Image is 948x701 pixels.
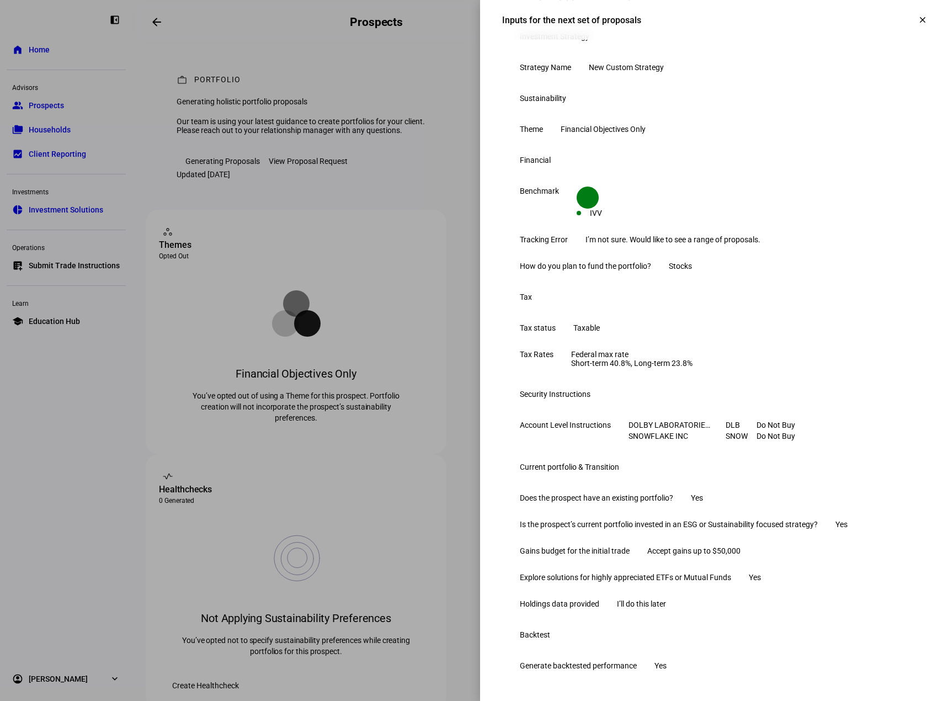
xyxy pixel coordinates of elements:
[520,94,566,103] div: Sustainability
[590,209,602,217] div: IVV
[520,293,532,301] div: Tax
[561,125,646,134] div: Financial Objectives Only
[749,573,761,582] div: Yes
[691,493,703,502] div: Yes
[835,520,848,529] div: Yes
[520,630,550,639] div: Backtest
[520,520,818,529] div: Is the prospect’s current portfolio invested in an ESG or Sustainability focused strategy?
[520,156,551,164] div: Financial
[520,546,630,555] div: Gains budget for the initial trade
[573,323,600,332] div: Taxable
[502,15,641,25] div: Inputs for the next set of proposals
[757,432,807,440] div: Do Not Buy
[726,421,757,429] div: DLB
[617,599,666,608] div: I’ll do this later
[585,235,760,244] div: I’m not sure. Would like to see a range of proposals.
[726,432,757,440] div: SNOW
[520,661,637,670] div: Generate backtested performance
[520,187,559,195] div: Benchmark
[669,262,692,270] div: Stocks
[647,546,741,555] div: Accept gains up to $50,000
[589,63,664,72] div: New Custom Strategy
[520,493,673,502] div: Does the prospect have an existing portfolio?
[654,661,667,670] div: Yes
[520,573,731,582] div: Explore solutions for highly appreciated ETFs or Mutual Funds
[629,421,715,429] div: DOLBY LABORATORIES INC
[520,63,571,72] div: Strategy Name
[520,323,556,332] div: Tax status
[571,350,693,368] div: Federal max rate
[629,432,715,440] div: SNOWFLAKE INC
[520,599,599,608] div: Holdings data provided
[520,350,553,359] div: Tax Rates
[520,125,543,134] div: Theme
[918,15,928,25] mat-icon: clear
[757,421,807,429] div: Do Not Buy
[520,235,568,244] div: Tracking Error
[571,359,693,368] div: Short-term 40.8%, Long-term 23.8%
[520,390,590,399] div: Security Instructions
[520,421,611,429] div: Account Level Instructions
[520,463,619,471] div: Current portfolio & Transition
[520,262,651,270] div: How do you plan to fund the portfolio?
